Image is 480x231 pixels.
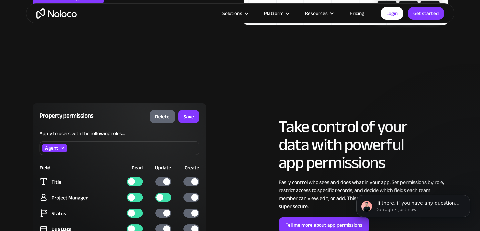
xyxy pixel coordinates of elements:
[36,8,77,19] a: home
[279,118,448,172] h2: Take control of your data with powerful app permissions
[264,9,283,18] div: Platform
[381,7,403,20] a: Login
[214,9,256,18] div: Solutions
[297,9,341,18] div: Resources
[222,9,242,18] div: Solutions
[346,181,480,228] iframe: Intercom notifications message
[408,7,444,20] a: Get started
[341,9,373,18] a: Pricing
[305,9,328,18] div: Resources
[256,9,297,18] div: Platform
[279,178,448,210] div: Easily control who sees and does what in your app. Set permissions by role, restrict access to sp...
